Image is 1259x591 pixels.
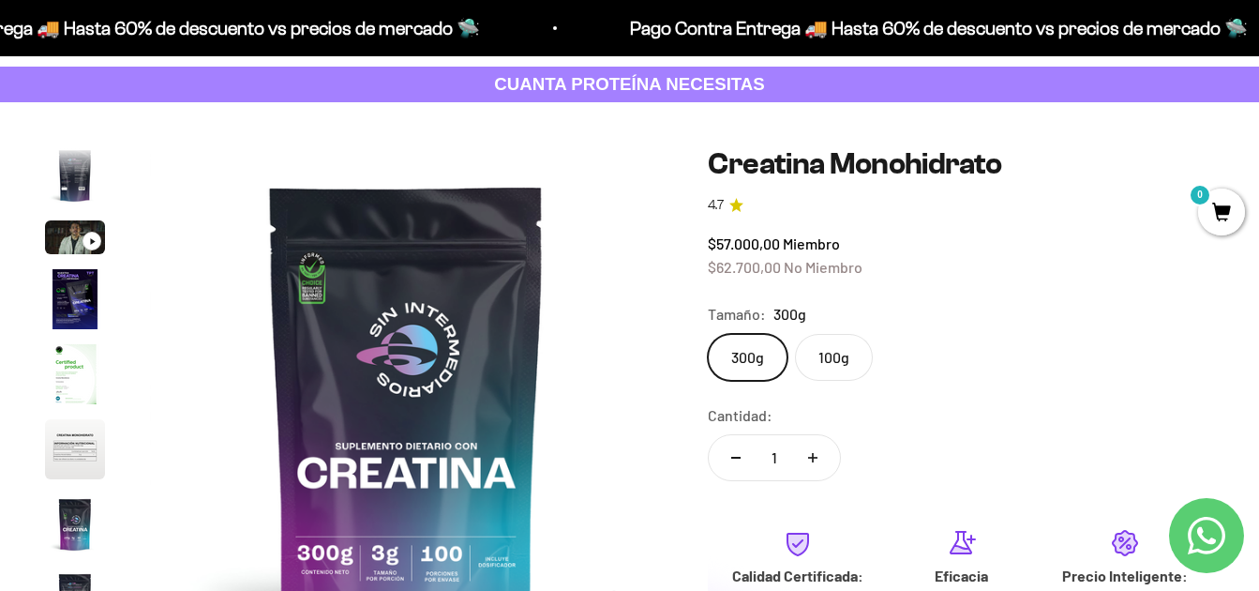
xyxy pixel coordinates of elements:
[45,419,105,479] img: Creatina Monohidrato
[708,403,772,428] label: Cantidad:
[708,147,1214,180] h1: Creatina Monohidrato
[708,235,780,252] span: $57.000,00
[22,144,388,177] div: Más detalles sobre la fecha exacta de entrega.
[732,567,863,584] strong: Calidad Certificada:
[1198,204,1245,224] a: 0
[45,419,105,485] button: Ir al artículo 6
[22,89,388,140] div: Un aval de expertos o estudios clínicos en la página.
[45,494,105,554] img: Creatina Monohidrato
[45,269,105,335] button: Ir al artículo 4
[22,182,388,215] div: Un mensaje de garantía de satisfacción visible.
[708,195,1214,216] a: 4.74.7 de 5.0 estrellas
[45,494,105,560] button: Ir al artículo 7
[45,344,105,404] img: Creatina Monohidrato
[708,195,724,216] span: 4.7
[773,302,806,326] span: 300g
[708,302,766,326] legend: Tamaño:
[708,258,781,276] span: $62.700,00
[45,344,105,410] button: Ir al artículo 5
[1189,184,1211,206] mark: 0
[22,220,388,270] div: La confirmación de la pureza de los ingredientes.
[305,280,388,311] button: Enviar
[786,435,840,480] button: Aumentar cantidad
[622,13,1239,43] p: Pago Contra Entrega 🚚 Hasta 60% de descuento vs precios de mercado 🛸
[784,258,862,276] span: No Miembro
[307,280,386,311] span: Enviar
[22,30,388,73] p: ¿Qué te daría la seguridad final para añadir este producto a tu carrito?
[709,435,763,480] button: Reducir cantidad
[45,145,105,211] button: Ir al artículo 2
[45,220,105,260] button: Ir al artículo 3
[45,269,105,329] img: Creatina Monohidrato
[45,145,105,205] img: Creatina Monohidrato
[783,235,840,252] span: Miembro
[494,74,765,94] strong: CUANTA PROTEÍNA NECESITAS
[1062,567,1188,584] strong: Precio Inteligente:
